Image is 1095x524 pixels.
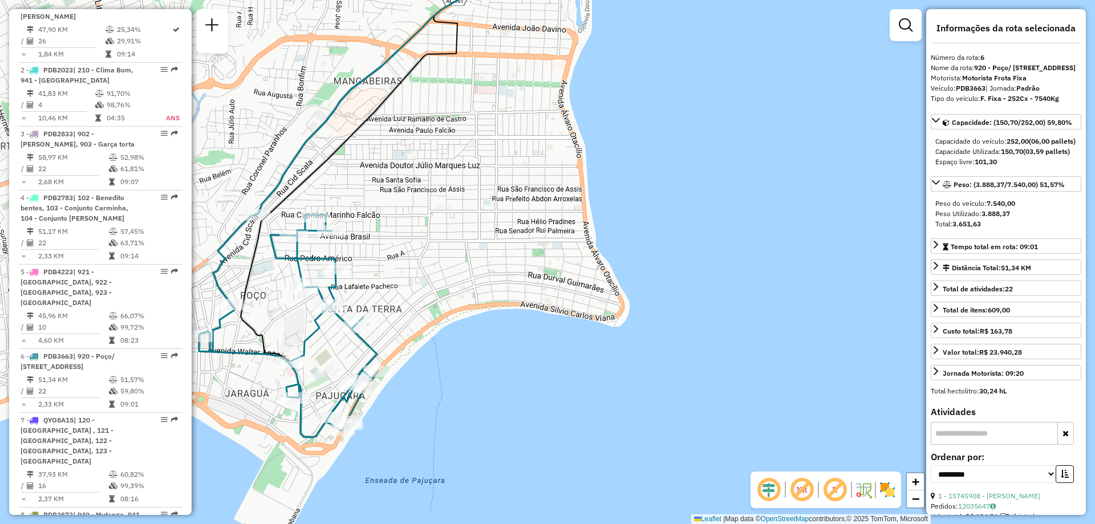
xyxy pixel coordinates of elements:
strong: 3.651,63 [952,220,981,228]
span: PDB3663 [43,352,73,360]
img: Fluxo de ruas [854,481,873,499]
strong: 150,70 [1001,147,1023,156]
em: Rota exportada [171,66,178,73]
span: 3 - [21,129,135,148]
i: % de utilização da cubagem [109,165,117,172]
span: 7 - [21,416,113,465]
i: % de utilização da cubagem [109,388,117,395]
div: Peso: (3.888,37/7.540,00) 51,57% [931,194,1081,234]
strong: R$ 163,78 [980,327,1012,335]
em: Rota exportada [171,268,178,275]
em: Opções [161,194,168,201]
strong: Motorista Frota Fixa [962,74,1027,82]
td: 66,07% [120,310,177,322]
strong: 252,00 [1007,137,1029,145]
i: Tempo total em rota [109,495,115,502]
i: Distância Total [27,312,34,319]
td: 25,34% [116,24,172,35]
td: 37,93 KM [38,469,108,480]
td: 99,39% [120,480,177,491]
i: Tempo total em rota [109,178,115,185]
strong: (03,59 pallets) [1023,147,1070,156]
span: Tempo total em rota: 09:01 [951,242,1038,251]
a: Custo total:R$ 163,78 [931,323,1081,338]
i: Total de Atividades [27,388,34,395]
i: % de utilização do peso [109,228,117,235]
strong: 101,30 [975,157,997,166]
td: = [21,250,26,262]
span: Exibir rótulo [821,476,849,503]
td: / [21,237,26,249]
em: Rota exportada [171,194,178,201]
span: | 210 - Clima Bom, 941 - [GEOGRAPHIC_DATA] [21,66,133,84]
div: Tipo do veículo: [931,94,1081,104]
td: = [21,399,26,410]
a: Tempo total em rota: 09:01 [931,238,1081,254]
td: 61,81% [120,163,177,174]
td: 45,96 KM [38,310,108,322]
span: 4 - [21,193,128,222]
a: Total de itens:609,00 [931,302,1081,317]
div: Espaço livre: [935,157,1077,167]
td: 1,84 KM [38,48,105,60]
td: 2,37 KM [38,493,108,505]
div: Custo total: [943,326,1012,336]
span: PDB2833 [43,129,73,138]
div: Veículo: [931,83,1081,94]
i: % de utilização do peso [109,471,117,478]
div: Map data © contributors,© 2025 TomTom, Microsoft [691,514,931,524]
div: Total: [935,219,1077,229]
a: OpenStreetMap [761,515,809,523]
span: 6 - [21,352,115,371]
label: Ordenar por: [931,450,1081,464]
a: Zoom in [907,473,924,490]
strong: 22 [1005,285,1013,293]
td: 51,34 KM [38,374,108,385]
td: 91,70% [106,88,153,99]
div: Peso Utilizado: [935,209,1077,219]
i: Distância Total [27,90,34,97]
i: Total de Atividades [27,239,34,246]
td: 26 [38,35,105,47]
i: Distância Total [27,154,34,161]
i: Total de Atividades [27,324,34,331]
span: | 120 - [GEOGRAPHIC_DATA] , 121 - [GEOGRAPHIC_DATA], 122 - [GEOGRAPHIC_DATA], 123 - [GEOGRAPHIC_D... [21,416,113,465]
em: Opções [161,130,168,137]
div: Motorista: [931,73,1081,83]
em: Opções [161,416,168,423]
span: PDB2023 [43,66,73,74]
h4: Atividades [931,407,1081,417]
i: Tempo total em rota [106,51,111,58]
span: Exibir todos [1000,512,1042,521]
i: % de utilização do peso [95,90,104,97]
div: Capacidade do veículo: [935,136,1077,147]
td: 41,83 KM [38,88,95,99]
em: Rota exportada [171,352,178,359]
div: Capacidade: (150,70/252,00) 59,80% [931,132,1081,172]
a: Peso: (3.888,37/7.540,00) 51,57% [931,176,1081,192]
span: Capacidade: (150,70/252,00) 59,80% [952,118,1072,127]
em: Opções [161,511,168,518]
i: Tempo total em rota [95,115,101,121]
i: % de utilização da cubagem [95,101,104,108]
em: Rota exportada [171,416,178,423]
i: Distância Total [27,26,34,33]
td: 60,82% [120,469,177,480]
em: Opções [161,66,168,73]
span: 2 - [21,66,133,84]
i: % de utilização da cubagem [109,239,117,246]
em: Opções [161,352,168,359]
i: % de utilização do peso [109,312,117,319]
td: 2,68 KM [38,176,108,188]
td: 09:07 [120,176,177,188]
strong: R$ 23.940,28 [979,348,1022,356]
span: Peso do veículo: [935,199,1015,208]
td: 57,45% [120,226,177,237]
td: = [21,112,26,124]
td: = [21,493,26,505]
td: = [21,48,26,60]
span: Exibir NR [788,476,816,503]
span: PDB2783 [43,193,73,202]
strong: 30,24 hL [979,387,1007,395]
i: Total de Atividades [27,38,34,44]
